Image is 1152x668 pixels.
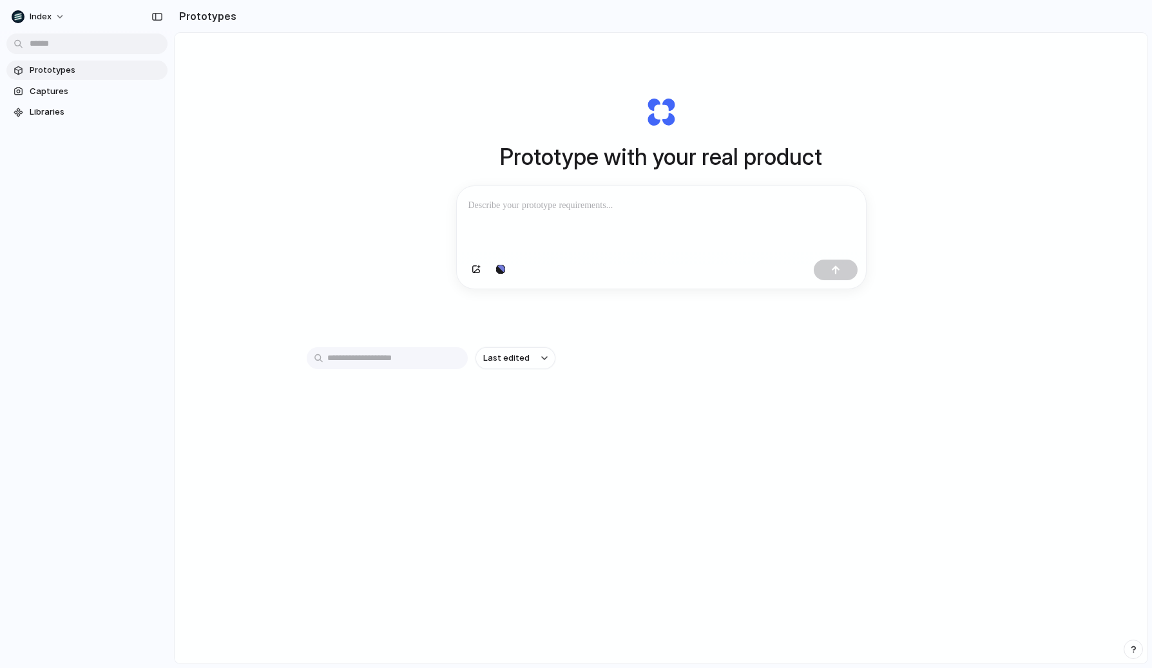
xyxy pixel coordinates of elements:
[30,64,162,77] span: Prototypes
[483,352,530,365] span: Last edited
[30,10,52,23] span: Index
[6,82,168,101] a: Captures
[6,102,168,122] a: Libraries
[500,140,822,174] h1: Prototype with your real product
[6,6,72,27] button: Index
[6,61,168,80] a: Prototypes
[30,106,162,119] span: Libraries
[475,347,555,369] button: Last edited
[174,8,236,24] h2: Prototypes
[30,85,162,98] span: Captures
